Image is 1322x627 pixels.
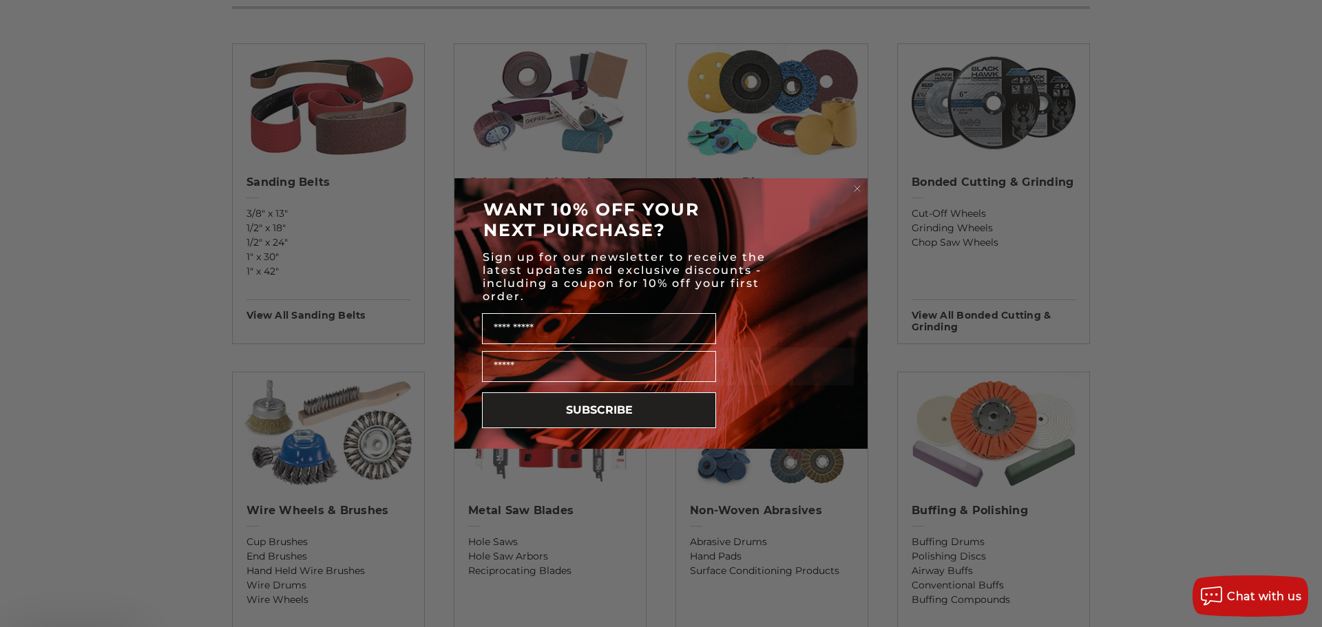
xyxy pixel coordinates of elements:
[483,199,700,240] span: WANT 10% OFF YOUR NEXT PURCHASE?
[1227,590,1301,603] span: Chat with us
[850,182,864,195] button: Close dialog
[1193,575,1308,617] button: Chat with us
[483,251,766,303] span: Sign up for our newsletter to receive the latest updates and exclusive discounts - including a co...
[482,351,716,382] input: Email
[482,392,716,428] button: SUBSCRIBE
